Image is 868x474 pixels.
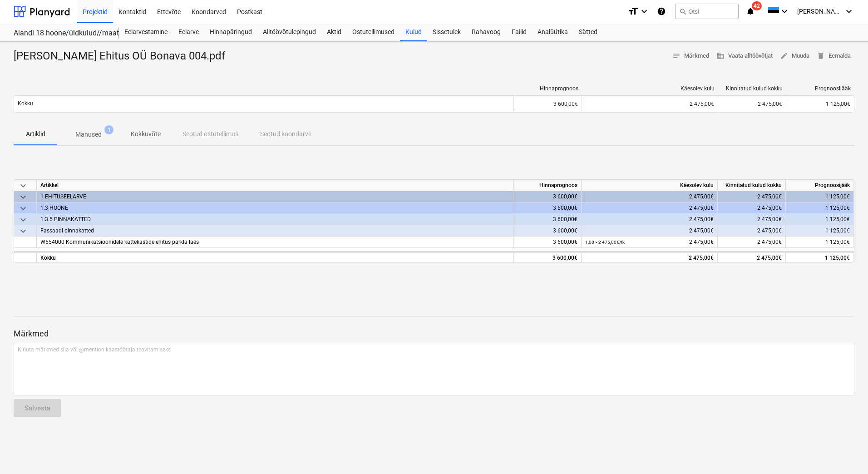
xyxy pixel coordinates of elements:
[797,8,843,15] span: [PERSON_NAME]
[75,130,102,139] p: Manused
[104,125,113,134] span: 1
[18,214,29,225] span: keyboard_arrow_down
[40,239,199,245] span: W554000 Kommunikatsioonidele kattekastide ehitus parkla laes
[586,85,715,92] div: Käesolev kulu
[628,6,639,17] i: format_size
[718,225,786,237] div: 2 475,00€
[585,252,714,264] div: 2 475,00€
[513,97,582,111] div: 3 600,00€
[204,23,257,41] a: Hinnapäringud
[40,202,509,213] div: 1.3 HOONE
[18,203,29,214] span: keyboard_arrow_down
[466,23,506,41] a: Rahavoog
[817,51,851,61] span: Eemalda
[713,49,776,63] button: Vaata alltöövõtjat
[14,328,854,339] p: Märkmed
[716,51,773,61] span: Vaata alltöövõtjat
[817,52,825,60] span: delete
[585,191,714,202] div: 2 475,00€
[427,23,466,41] a: Sissetulek
[518,85,578,92] div: Hinnaprognoos
[14,29,108,38] div: Aiandi 18 hoone/üldkulud//maatööd (2101944//2101951)
[780,52,788,60] span: edit
[585,240,625,245] small: 1,00 × 2 475,00€ / tk
[779,6,790,17] i: keyboard_arrow_down
[657,6,666,17] i: Abikeskus
[780,51,809,61] span: Muuda
[786,191,854,202] div: 1 125,00€
[813,49,854,63] button: Eemalda
[585,202,714,214] div: 2 475,00€
[786,202,854,214] div: 1 125,00€
[786,252,854,263] div: 1 125,00€
[18,192,29,202] span: keyboard_arrow_down
[718,180,786,191] div: Kinnitatud kulud kokku
[718,202,786,214] div: 2 475,00€
[718,252,786,263] div: 2 475,00€
[173,23,204,41] a: Eelarve
[790,85,851,92] div: Prognoosijääk
[37,180,513,191] div: Artikkel
[672,52,681,60] span: notes
[257,23,321,41] a: Alltöövõtulepingud
[718,191,786,202] div: 2 475,00€
[573,23,603,41] a: Sätted
[786,225,854,237] div: 1 125,00€
[582,180,718,191] div: Käesolev kulu
[718,97,786,111] div: 2 475,00€
[639,6,650,17] i: keyboard_arrow_down
[40,225,509,236] div: Fassaadi pinnakatted
[119,23,173,41] a: Eelarvestamine
[131,129,161,139] p: Kokkuvõte
[786,180,854,191] div: Prognoosijääk
[786,214,854,225] div: 1 125,00€
[825,239,850,245] span: 1 125,00€
[752,1,762,10] span: 42
[400,23,427,41] a: Kulud
[513,180,582,191] div: Hinnaprognoos
[40,214,509,225] div: 1.3.5 PINNAKATTED
[513,237,582,248] div: 3 600,00€
[18,180,29,191] span: keyboard_arrow_down
[826,101,850,107] span: 1 125,00€
[18,100,33,108] p: Kokku
[585,214,714,225] div: 2 475,00€
[513,252,582,263] div: 3 600,00€
[18,226,29,237] span: keyboard_arrow_down
[843,6,854,17] i: keyboard_arrow_down
[746,6,755,17] i: notifications
[718,214,786,225] div: 2 475,00€
[40,191,509,202] div: 1 EHITUSEELARVE
[37,252,513,263] div: Kokku
[513,191,582,202] div: 3 600,00€
[321,23,347,41] a: Aktid
[675,4,739,19] button: Otsi
[585,237,714,248] div: 2 475,00€
[513,202,582,214] div: 3 600,00€
[586,101,714,107] div: 2 475,00€
[716,52,725,60] span: business
[757,239,782,245] span: 2 475,00€
[585,225,714,237] div: 2 475,00€
[513,225,582,237] div: 3 600,00€
[506,23,532,41] a: Failid
[513,214,582,225] div: 3 600,00€
[532,23,573,41] a: Analüütika
[722,85,783,92] div: Kinnitatud kulud kokku
[672,51,709,61] span: Märkmed
[347,23,400,41] a: Ostutellimused
[14,49,232,64] div: [PERSON_NAME] Ehitus OÜ Bonava 004.pdf
[823,430,868,474] iframe: Chat Widget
